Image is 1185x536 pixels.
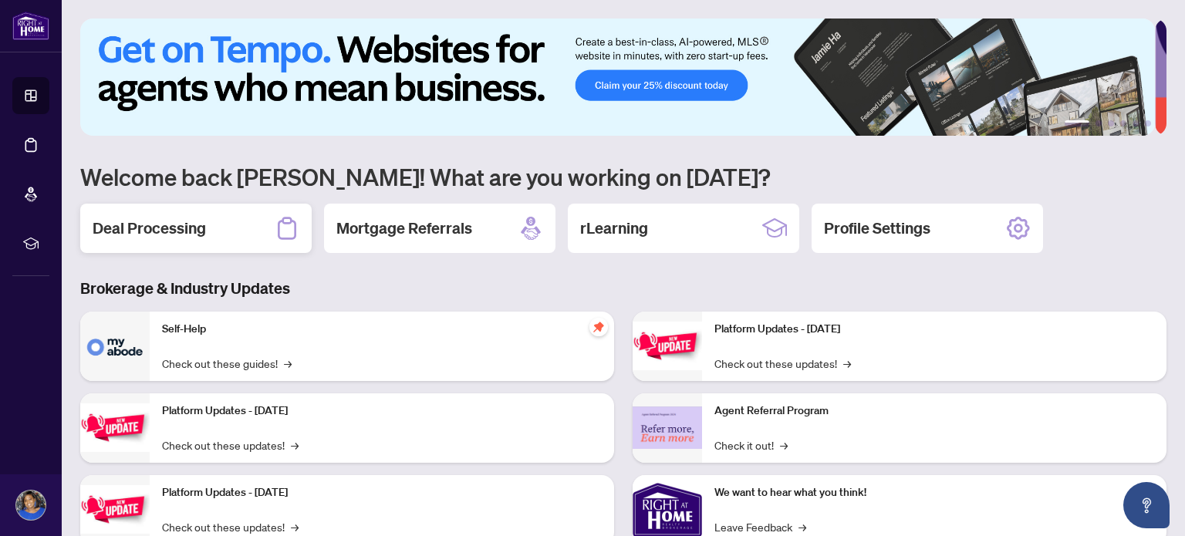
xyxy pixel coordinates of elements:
[1145,120,1151,126] button: 6
[780,437,788,453] span: →
[336,217,472,239] h2: Mortgage Referrals
[80,403,150,452] img: Platform Updates - September 16, 2025
[714,403,1154,420] p: Agent Referral Program
[633,322,702,370] img: Platform Updates - June 23, 2025
[284,355,292,372] span: →
[291,437,299,453] span: →
[80,162,1166,191] h1: Welcome back [PERSON_NAME]! What are you working on [DATE]?
[80,312,150,381] img: Self-Help
[162,355,292,372] a: Check out these guides!→
[1123,482,1170,528] button: Open asap
[80,485,150,534] img: Platform Updates - July 21, 2025
[16,490,46,520] img: Profile Icon
[714,518,806,535] a: Leave Feedback→
[1108,120,1114,126] button: 3
[93,217,206,239] h2: Deal Processing
[1065,120,1089,126] button: 1
[1120,120,1126,126] button: 4
[798,518,806,535] span: →
[162,403,602,420] p: Platform Updates - [DATE]
[162,437,299,453] a: Check out these updates!→
[714,437,788,453] a: Check it out!→
[162,321,602,338] p: Self-Help
[843,355,851,372] span: →
[589,318,608,336] span: pushpin
[714,355,851,372] a: Check out these updates!→
[633,406,702,449] img: Agent Referral Program
[12,12,49,40] img: logo
[80,278,1166,299] h3: Brokerage & Industry Updates
[80,19,1155,136] img: Slide 0
[714,484,1154,501] p: We want to hear what you think!
[714,321,1154,338] p: Platform Updates - [DATE]
[162,484,602,501] p: Platform Updates - [DATE]
[580,217,648,239] h2: rLearning
[1133,120,1139,126] button: 5
[824,217,930,239] h2: Profile Settings
[291,518,299,535] span: →
[162,518,299,535] a: Check out these updates!→
[1096,120,1102,126] button: 2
